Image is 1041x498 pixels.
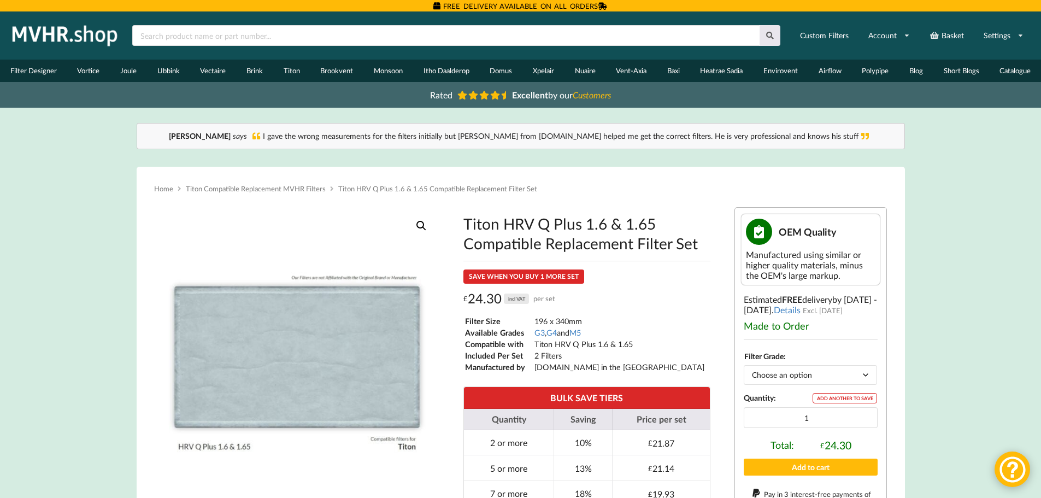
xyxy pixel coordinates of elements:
a: Custom Filters [793,26,856,45]
td: [DOMAIN_NAME] in the [GEOGRAPHIC_DATA] [534,362,705,372]
div: 24.30 [820,439,851,452]
span: per set [533,290,555,307]
a: Joule [110,60,147,82]
span: by our [512,90,611,100]
a: Blog [899,60,933,82]
a: Account [861,26,917,45]
span: OEM Quality [779,226,837,238]
i: says [233,131,247,140]
label: Filter Grade [744,351,784,361]
b: FREE [782,294,802,304]
a: View full-screen image gallery [411,216,431,236]
div: Made to Order [744,320,878,332]
span: Titon HRV Q Plus 1.6 & 1.65 Compatible Replacement Filter Set [338,184,537,193]
a: Brink [236,60,273,82]
span: Rated [430,90,452,100]
td: , and [534,327,705,338]
b: Excellent [512,90,548,100]
a: Titon [273,60,310,82]
a: Xpelair [522,60,564,82]
span: £ [820,441,825,450]
a: Monsoon [363,60,413,82]
td: Filter Size [464,316,533,326]
th: BULK SAVE TIERS [464,387,710,408]
button: Add to cart [744,459,878,476]
a: Brookvent [310,60,363,82]
a: Rated Excellentby ourCustomers [422,86,619,104]
span: Total: [771,439,794,452]
a: Vent-Axia [605,60,657,82]
a: Titon Compatible Replacement MVHR Filters [186,184,326,193]
a: Vectaire [190,60,237,82]
a: Short Blogs [933,60,990,82]
td: Compatible with [464,339,533,349]
div: 24.30 [463,290,556,307]
a: Polypipe [852,60,899,82]
td: Manufactured by [464,362,533,372]
td: 10% [554,430,612,455]
td: 13% [554,455,612,481]
img: mvhr.shop.png [8,22,122,49]
td: Titon HRV Q Plus 1.6 & 1.65 [534,339,705,349]
input: Search product name or part number... [132,25,760,46]
h1: Titon HRV Q Plus 1.6 & 1.65 Compatible Replacement Filter Set [463,214,710,253]
div: I gave the wrong measurements for the filters initially but [PERSON_NAME] from [DOMAIN_NAME] help... [148,131,893,142]
div: Manufactured using similar or higher quality materials, minus the OEM's large markup. [746,249,875,280]
th: Quantity [464,409,554,430]
a: Envirovent [753,60,808,82]
input: Product quantity [744,407,878,428]
a: Home [154,184,173,193]
td: Included Per Set [464,350,533,361]
span: £ [463,290,468,307]
td: 2 or more [464,430,554,455]
a: M5 [569,328,581,337]
td: 196 x 340mm [534,316,705,326]
div: incl VAT [504,294,529,304]
span: by [DATE] - [DATE] [744,294,877,315]
td: Available Grades [464,327,533,338]
span: £ [648,438,652,447]
a: G3 [534,328,545,337]
a: Domus [479,60,522,82]
i: Customers [573,90,611,100]
div: 21.87 [648,438,674,448]
a: G4 [546,328,557,337]
th: Price per set [612,409,710,430]
a: Vortice [67,60,110,82]
a: Nuaire [564,60,606,82]
div: ADD ANOTHER TO SAVE [813,393,877,403]
a: Baxi [657,60,690,82]
a: Settings [977,26,1031,45]
a: Ubbink [147,60,190,82]
a: Basket [922,26,971,45]
th: Saving [554,409,612,430]
div: SAVE WHEN YOU BUY 1 MORE SET [463,269,584,284]
a: Details [774,304,801,315]
a: Itho Daalderop [413,60,480,82]
a: Catalogue [989,60,1041,82]
span: Excl. [DATE] [803,306,843,315]
div: 21.14 [648,463,674,473]
span: £ [648,464,652,473]
b: [PERSON_NAME] [169,131,231,140]
td: 2 Filters [534,350,705,361]
td: 5 or more [464,455,554,481]
a: Airflow [808,60,852,82]
a: Heatrae Sadia [690,60,754,82]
